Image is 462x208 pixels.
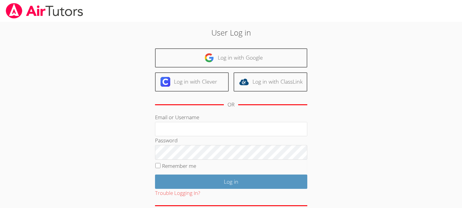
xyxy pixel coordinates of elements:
label: Remember me [162,162,196,169]
a: Log in with Clever [155,72,229,92]
img: classlink-logo-d6bb404cc1216ec64c9a2012d9dc4662098be43eaf13dc465df04b49fa7ab582.svg [239,77,249,87]
label: Password [155,137,178,144]
a: Log in with Google [155,48,307,68]
img: google-logo-50288ca7cdecda66e5e0955fdab243c47b7ad437acaf1139b6f446037453330a.svg [204,53,214,63]
label: Email or Username [155,114,199,121]
input: Log in [155,175,307,189]
img: airtutors_banner-c4298cdbf04f3fff15de1276eac7730deb9818008684d7c2e4769d2f7ddbe033.png [5,3,84,19]
div: OR [227,100,235,109]
a: Log in with ClassLink [234,72,307,92]
img: clever-logo-6eab21bc6e7a338710f1a6ff85c0baf02591cd810cc4098c63d3a4b26e2feb20.svg [160,77,170,87]
button: Trouble Logging In? [155,189,200,198]
h2: User Log in [106,27,356,38]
